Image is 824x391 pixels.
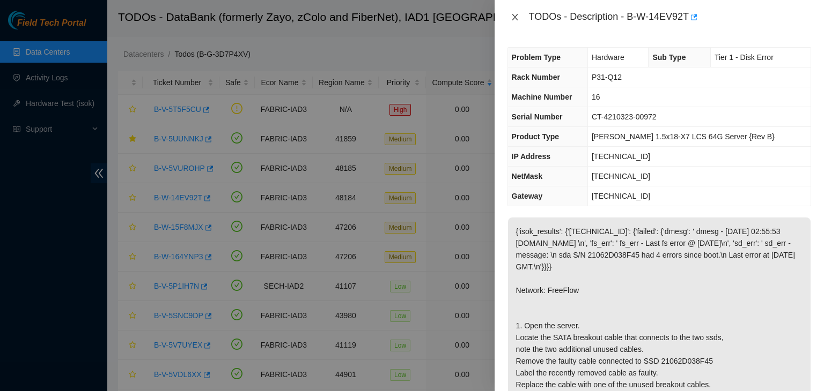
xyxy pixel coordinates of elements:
span: NetMask [512,172,543,181]
span: Tier 1 - Disk Error [715,53,774,62]
span: Machine Number [512,93,572,101]
span: Hardware [592,53,624,62]
span: IP Address [512,152,550,161]
span: P31-Q12 [592,73,622,81]
span: [TECHNICAL_ID] [592,172,650,181]
span: Serial Number [512,112,563,121]
span: CT-4210323-00972 [592,112,657,121]
span: close [511,13,519,21]
span: Gateway [512,192,543,200]
span: [TECHNICAL_ID] [592,192,650,200]
span: Product Type [512,132,559,141]
span: [TECHNICAL_ID] [592,152,650,161]
span: [PERSON_NAME] 1.5x18-X7 LCS 64G Server {Rev B} [592,132,775,141]
span: Sub Type [652,53,686,62]
span: 16 [592,93,600,101]
span: Rack Number [512,73,560,81]
span: Problem Type [512,53,561,62]
button: Close [507,12,523,22]
div: TODOs - Description - B-W-14EV92T [529,9,811,26]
